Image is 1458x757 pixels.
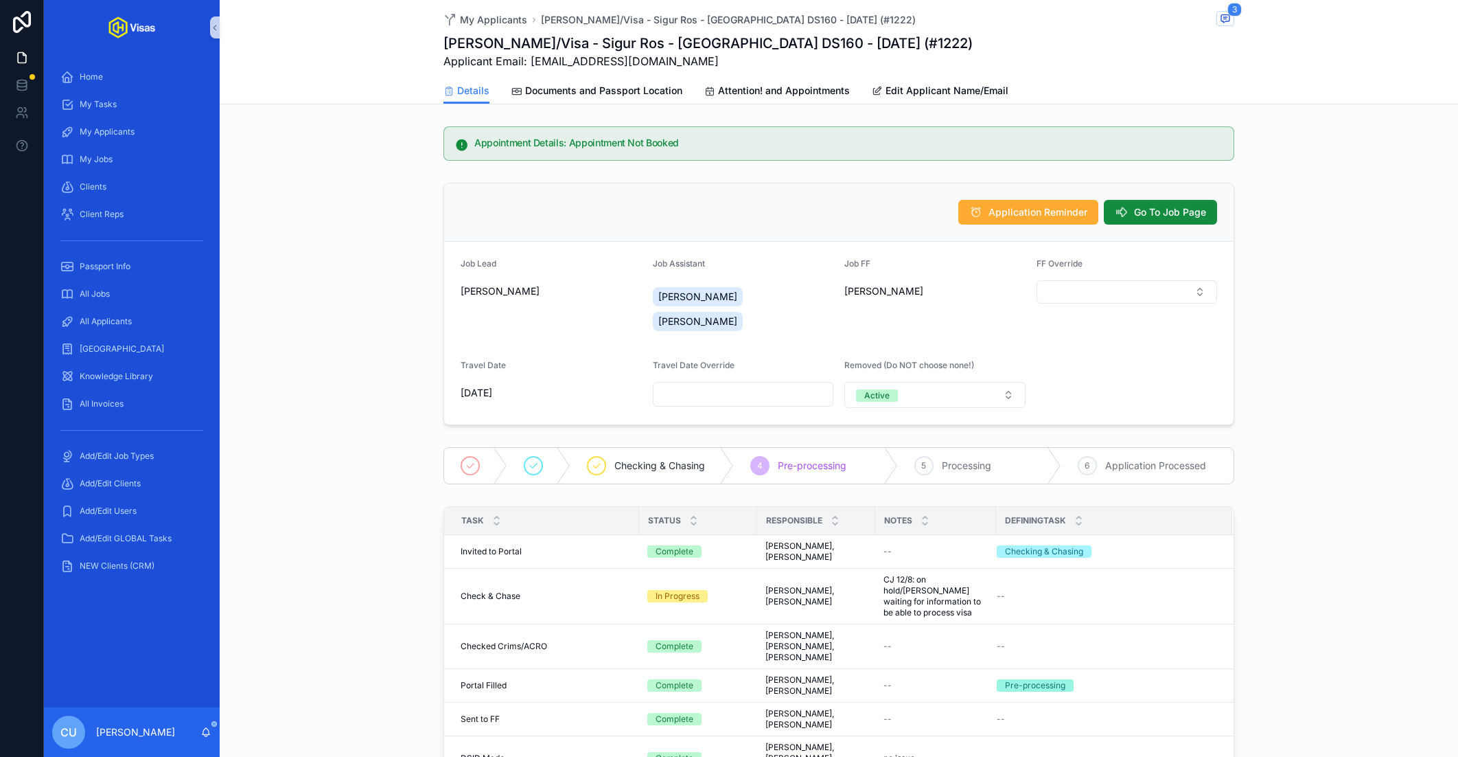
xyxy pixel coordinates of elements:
a: Clients [52,174,211,199]
span: [PERSON_NAME] [658,315,737,328]
span: -- [883,546,892,557]
span: Documents and Passport Location [525,84,682,98]
span: Notes [884,515,912,526]
a: Passport Info [52,254,211,279]
span: FF Override [1037,258,1083,269]
span: Applicant Email: [EMAIL_ADDRESS][DOMAIN_NAME] [443,53,973,69]
span: Invited to Portal [461,546,522,557]
a: Add/Edit Clients [52,471,211,496]
span: Travel Date [461,360,506,370]
span: Clients [80,181,106,192]
span: Job Assistant [653,258,705,269]
span: Travel Date Override [653,360,734,370]
button: Application Reminder [958,200,1098,225]
div: Checking & Chasing [1005,545,1083,558]
span: -- [883,641,892,652]
a: Client Reps [52,202,211,227]
div: Complete [656,679,693,692]
span: Application Reminder [988,205,1087,219]
a: All Jobs [52,282,211,306]
span: All Jobs [80,289,110,300]
span: Go To Job Page [1134,205,1206,219]
span: -- [997,641,1005,652]
span: NEW Clients (CRM) [80,561,154,572]
span: -- [883,714,892,725]
button: Select Button [844,382,1026,408]
span: CU [60,724,77,741]
a: All Applicants [52,309,211,334]
span: [PERSON_NAME] [658,290,737,304]
a: [PERSON_NAME]/Visa - Sigur Ros - [GEOGRAPHIC_DATA] DS160 - [DATE] (#1222) [541,13,916,27]
span: Application Processed [1105,459,1206,473]
span: Passport Info [80,261,130,272]
span: -- [997,714,1005,725]
span: Job Lead [461,258,496,269]
span: Responsible [766,515,822,526]
div: Complete [656,713,693,725]
div: Pre-processing [1005,679,1065,692]
a: My Applicants [443,13,527,27]
div: Active [864,389,890,402]
a: Attention! and Appointments [704,78,850,106]
a: Home [52,65,211,89]
a: Documents and Passport Location [511,78,682,106]
h1: [PERSON_NAME]/Visa - Sigur Ros - [GEOGRAPHIC_DATA] DS160 - [DATE] (#1222) [443,34,973,53]
span: [PERSON_NAME], [PERSON_NAME] [765,541,867,563]
span: Status [648,515,681,526]
span: All Applicants [80,316,132,327]
span: [DATE] [461,386,642,400]
span: Attention! and Appointments [718,84,850,98]
span: Removed (Do NOT choose none!) [844,360,974,370]
h5: Appointment Details: Appointment Not Booked [474,138,1223,148]
button: Select Button [1037,280,1218,304]
span: Add/Edit Users [80,506,137,517]
span: My Jobs [80,154,113,165]
span: Home [80,71,103,82]
span: Task [461,515,484,526]
span: 6 [1085,460,1089,471]
span: -- [997,591,1005,602]
span: [PERSON_NAME], [PERSON_NAME] [765,675,867,697]
a: All Invoices [52,392,211,416]
p: [PERSON_NAME] [96,725,175,739]
span: -- [883,680,892,691]
span: Knowledge Library [80,371,153,382]
span: CJ 12/8: on hold/[PERSON_NAME] waiting for information to be able to process visa [883,574,988,618]
span: DefiningTask [1005,515,1066,526]
a: NEW Clients (CRM) [52,554,211,578]
span: Add/Edit Clients [80,478,141,489]
span: [PERSON_NAME], [PERSON_NAME], [PERSON_NAME] [765,630,867,663]
a: My Jobs [52,147,211,172]
a: Add/Edit GLOBAL Tasks [52,526,211,551]
span: Processing [942,459,991,473]
span: Add/Edit GLOBAL Tasks [80,533,172,544]
span: My Tasks [80,99,117,110]
span: [PERSON_NAME] [461,284,540,298]
div: Complete [656,640,693,653]
a: Add/Edit Job Types [52,444,211,468]
span: Details [457,84,489,98]
span: Job FF [844,258,870,269]
button: Go To Job Page [1104,200,1217,225]
a: Knowledge Library [52,364,211,389]
span: 3 [1227,3,1242,16]
span: My Applicants [80,126,135,137]
button: 3 [1216,11,1234,28]
span: [GEOGRAPHIC_DATA] [80,343,164,354]
span: Add/Edit Job Types [80,451,154,462]
span: Portal Filled [461,680,507,691]
a: Edit Applicant Name/Email [872,78,1008,106]
span: [PERSON_NAME] [844,284,923,298]
a: My Applicants [52,120,211,144]
span: Sent to FF [461,714,500,725]
span: [PERSON_NAME], [PERSON_NAME] [765,585,867,607]
span: Client Reps [80,209,124,220]
a: My Tasks [52,92,211,117]
span: [PERSON_NAME], [PERSON_NAME] [765,708,867,730]
span: My Applicants [460,13,527,27]
a: Add/Edit Users [52,499,211,523]
span: 4 [757,460,763,471]
a: Details [443,78,489,104]
span: Check & Chase [461,591,520,602]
